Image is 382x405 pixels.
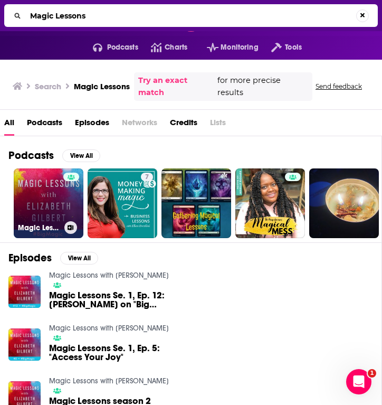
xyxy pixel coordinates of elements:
a: Magic Lessons with Elizabeth Gilbert [49,324,169,333]
span: Lists [210,114,226,136]
span: Charts [165,40,187,55]
a: Credits [170,114,197,136]
a: Charts [138,39,187,56]
span: Tools [285,40,302,55]
a: 7 [141,173,153,181]
h3: Magic Lessons with [PERSON_NAME] [18,223,60,232]
span: Podcasts [107,40,138,55]
a: Magic Lessons with [PERSON_NAME] [14,168,83,238]
a: Try an exact match [138,74,215,99]
img: Magic Lessons Se. 1, Ep. 12: Brene Brown on "Big Strong Magic" [8,276,41,308]
button: open menu [259,39,302,56]
input: Search... [26,7,356,24]
h2: Podcasts [8,149,54,162]
button: View All [62,149,100,162]
a: EpisodesView All [8,251,98,265]
button: View All [60,252,98,265]
button: Send feedback [312,82,365,91]
button: open menu [194,39,259,56]
button: open menu [80,39,138,56]
a: Episodes [75,114,109,136]
span: Magic Lessons Se. 1, Ep. 12: [PERSON_NAME] on "Big Strong Magic" [49,291,169,309]
div: Search... [4,4,378,27]
span: for more precise results [217,74,308,99]
h2: Episodes [8,251,52,265]
a: PodcastsView All [8,149,100,162]
a: All [4,114,14,136]
h3: Search [35,81,61,91]
span: 1 [368,369,376,378]
a: Magic Lessons Se. 1, Ep. 5: "Access Your Joy" [49,344,169,362]
span: Monitoring [221,40,258,55]
span: Networks [122,114,157,136]
a: Magic Lessons Se. 1, Ep. 12: Brene Brown on "Big Strong Magic" [49,291,169,309]
a: Podcasts [27,114,62,136]
a: Magic Lessons with Elizabeth Gilbert [49,271,169,280]
h3: Magic Lessons [74,81,130,91]
a: Magic Lessons with Elizabeth Gilbert [49,376,169,385]
span: 7 [145,172,149,183]
a: 7 [88,168,157,238]
img: Magic Lessons Se. 1, Ep. 5: "Access Your Joy" [8,328,41,361]
iframe: Intercom live chat [346,369,371,394]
